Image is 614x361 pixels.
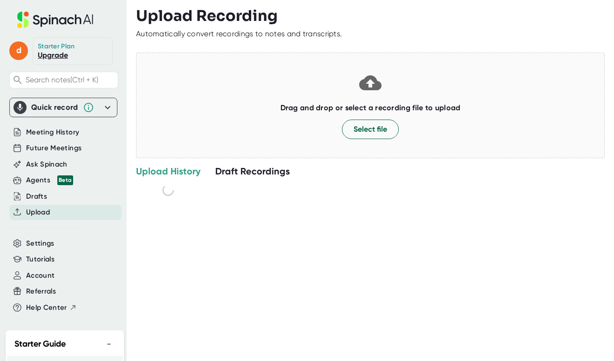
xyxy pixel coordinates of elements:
button: Upload [26,207,50,218]
div: Agents [26,175,73,186]
span: Search notes (Ctrl + K) [26,75,98,84]
h3: Upload Recording [136,7,605,25]
div: Upload History [136,165,200,177]
div: Beta [57,175,73,185]
div: Automatically convert recordings to notes and transcripts. [136,29,342,39]
button: Drafts [26,191,47,202]
button: Tutorials [26,254,55,265]
b: Drag and drop or select a recording file to upload [280,103,461,112]
button: Referrals [26,286,56,297]
div: Starter Plan [38,42,75,51]
a: Upgrade [38,51,68,60]
button: Future Meetings [26,143,82,154]
div: Quick record [31,103,78,112]
div: Quick record [14,98,113,117]
button: Help Center [26,302,77,313]
h2: Starter Guide [14,338,66,350]
button: Settings [26,238,55,249]
button: Agents Beta [26,175,73,186]
button: Meeting History [26,127,79,138]
span: Select file [354,124,387,135]
button: Ask Spinach [26,159,68,170]
button: Select file [342,120,399,139]
span: Help Center [26,302,67,313]
span: d [9,41,28,60]
button: − [103,337,115,351]
button: Account [26,270,55,281]
div: Draft Recordings [215,165,290,177]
